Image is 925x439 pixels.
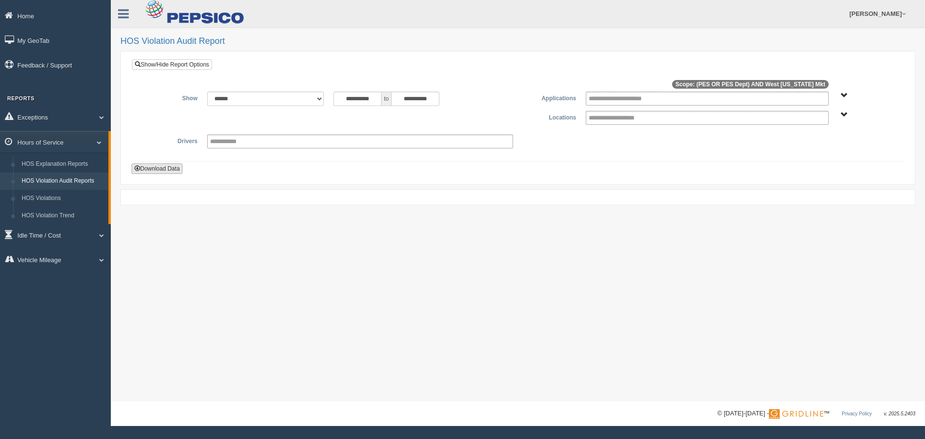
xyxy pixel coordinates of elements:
[17,173,108,190] a: HOS Violation Audit Reports
[132,163,183,174] button: Download Data
[769,409,823,419] img: Gridline
[382,92,391,106] span: to
[17,190,108,207] a: HOS Violations
[717,409,915,419] div: © [DATE]-[DATE] - ™
[842,411,872,416] a: Privacy Policy
[672,80,829,89] span: Scope: (PES OR PES Dept) AND West [US_STATE] Mkt
[17,156,108,173] a: HOS Explanation Reports
[120,37,915,46] h2: HOS Violation Audit Report
[132,59,212,70] a: Show/Hide Report Options
[139,92,202,103] label: Show
[17,207,108,225] a: HOS Violation Trend
[518,92,581,103] label: Applications
[884,411,915,416] span: v. 2025.5.2403
[139,134,202,146] label: Drivers
[518,111,581,122] label: Locations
